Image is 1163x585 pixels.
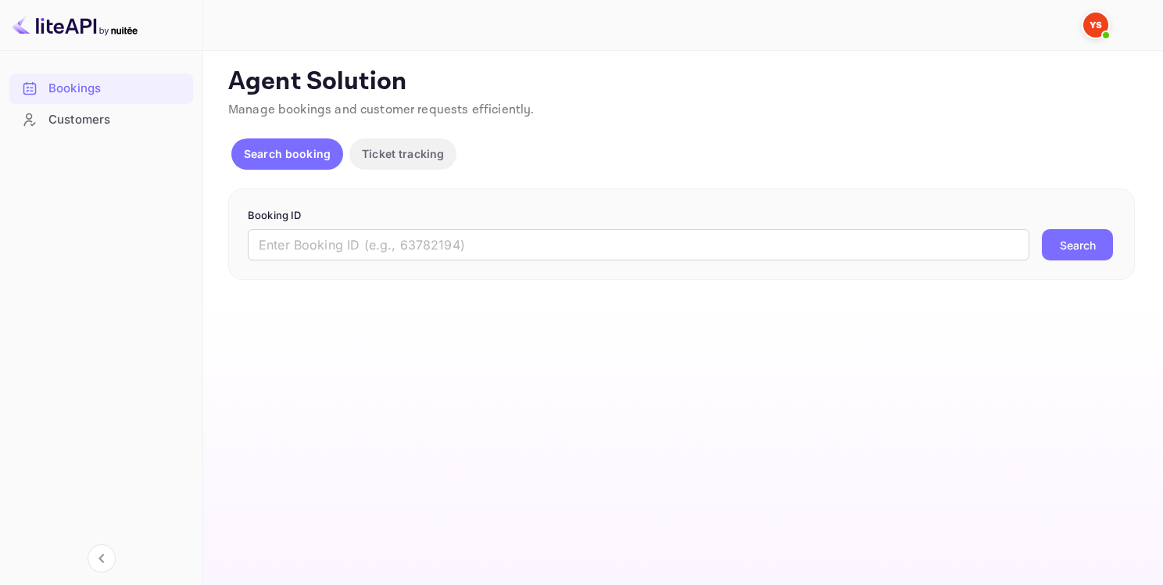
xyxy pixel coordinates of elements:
button: Collapse navigation [88,544,116,572]
input: Enter Booking ID (e.g., 63782194) [248,229,1029,260]
div: Bookings [48,80,185,98]
div: Bookings [9,74,193,104]
a: Bookings [9,74,193,102]
button: Search [1042,229,1113,260]
p: Ticket tracking [362,145,444,162]
p: Search booking [244,145,331,162]
div: Customers [48,111,185,129]
p: Booking ID [248,208,1115,224]
div: Customers [9,105,193,135]
p: Agent Solution [228,66,1135,98]
span: Manage bookings and customer requests efficiently. [228,102,535,118]
a: Customers [9,105,193,134]
img: Yandex Support [1083,13,1108,38]
img: LiteAPI logo [13,13,138,38]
